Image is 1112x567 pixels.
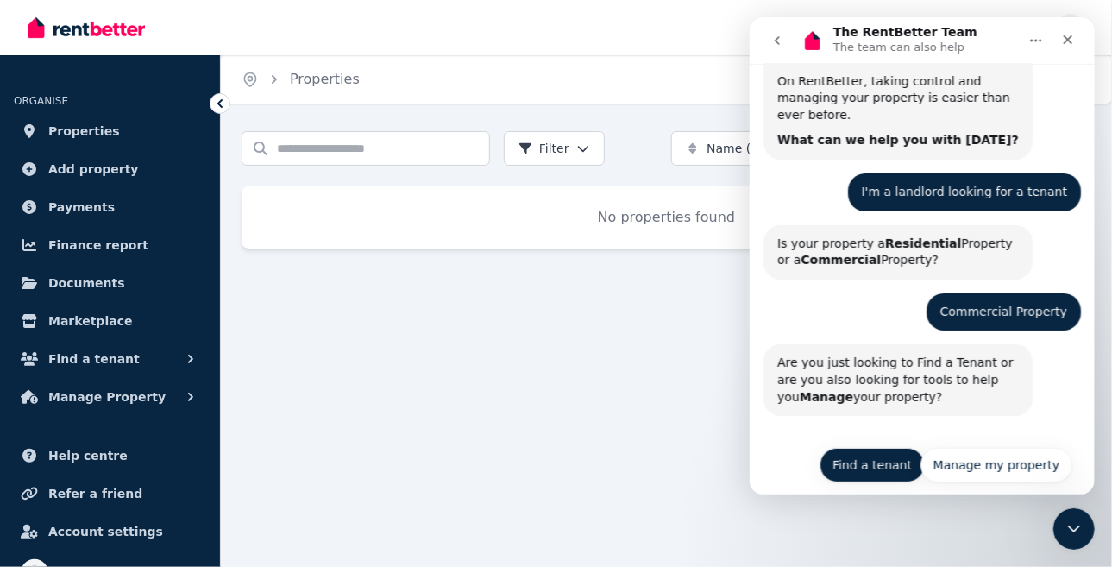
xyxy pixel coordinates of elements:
span: Refer a friend [48,483,142,504]
span: Name (A-Z) [707,140,776,157]
span: Payments [48,197,115,217]
span: Finance report [48,235,148,255]
span: Add property [48,159,139,180]
span: Manage Property [48,387,166,407]
button: Filter [504,131,605,166]
span: Properties [48,121,120,142]
a: Account settings [14,514,206,549]
a: Properties [14,114,206,148]
iframe: Intercom live chat [750,17,1095,495]
a: Properties [290,71,360,87]
img: RentBetter [28,15,145,41]
span: Find a tenant [48,349,140,369]
a: Add property [14,152,206,186]
span: ORGANISE [14,95,68,107]
span: Marketplace [48,311,132,331]
a: Finance report [14,228,206,262]
span: Account settings [48,521,163,542]
a: Help centre [14,438,206,473]
span: Help centre [48,445,128,466]
button: Name (A-Z) [671,131,837,166]
span: Documents [48,273,125,293]
a: Payments [14,190,206,224]
button: Manage Property [14,380,206,414]
a: Marketplace [14,304,206,338]
span: Filter [518,140,569,157]
iframe: Intercom live chat [1053,508,1095,550]
nav: Breadcrumb [221,55,380,104]
button: Find a tenant [14,342,206,376]
a: Documents [14,266,206,300]
a: Refer a friend [14,476,206,511]
p: No properties found [262,207,1071,228]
